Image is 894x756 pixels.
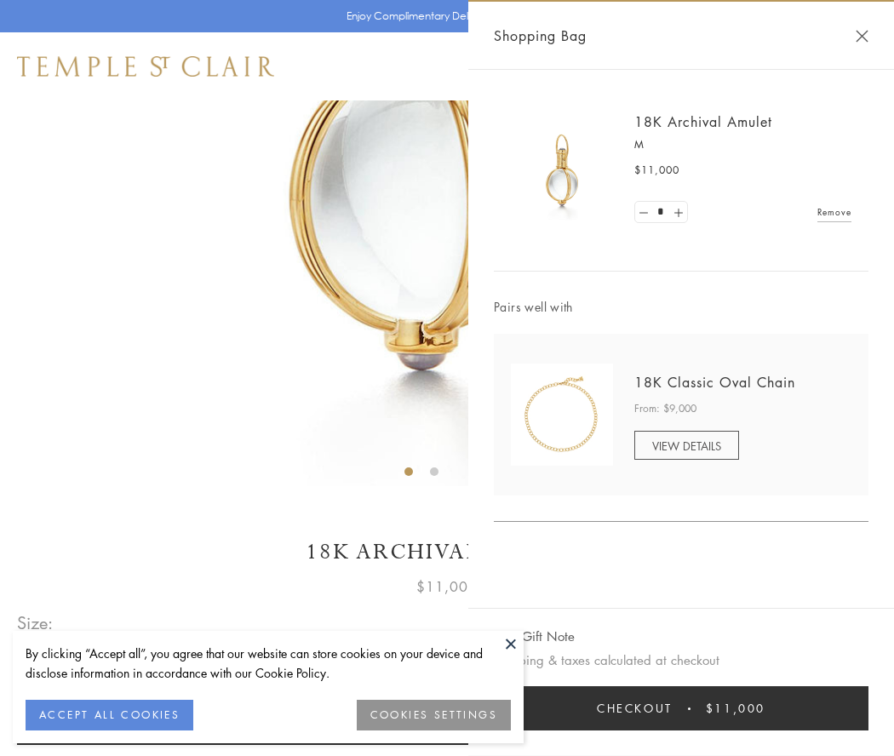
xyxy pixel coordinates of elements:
[511,119,613,221] img: 18K Archival Amulet
[416,576,478,598] span: $11,000
[597,699,673,718] span: Checkout
[17,609,54,637] span: Size:
[17,537,877,567] h1: 18K Archival Amulet
[634,136,851,153] p: M
[17,56,274,77] img: Temple St. Clair
[26,700,193,730] button: ACCEPT ALL COOKIES
[511,364,613,466] img: N88865-OV18
[706,699,765,718] span: $11,000
[669,202,686,223] a: Set quantity to 2
[634,162,679,179] span: $11,000
[634,373,795,392] a: 18K Classic Oval Chain
[494,650,868,671] p: Shipping & taxes calculated at checkout
[494,25,587,47] span: Shopping Bag
[347,8,540,25] p: Enjoy Complimentary Delivery & Returns
[817,203,851,221] a: Remove
[635,202,652,223] a: Set quantity to 0
[494,686,868,730] button: Checkout $11,000
[634,112,772,131] a: 18K Archival Amulet
[494,626,575,647] button: Add Gift Note
[634,431,739,460] a: VIEW DETAILS
[357,700,511,730] button: COOKIES SETTINGS
[856,30,868,43] button: Close Shopping Bag
[26,644,511,683] div: By clicking “Accept all”, you agree that our website can store cookies on your device and disclos...
[652,438,721,454] span: VIEW DETAILS
[494,297,868,317] span: Pairs well with
[634,400,696,417] span: From: $9,000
